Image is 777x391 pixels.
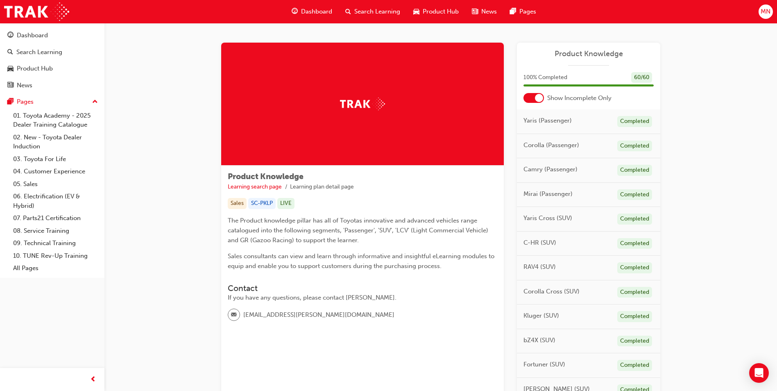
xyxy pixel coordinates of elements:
button: Pages [3,94,101,109]
a: 10. TUNE Rev-Up Training [10,250,101,262]
div: LIVE [277,198,294,209]
span: Show Incomplete Only [547,93,612,103]
img: Trak [340,98,385,110]
li: Learning plan detail page [290,182,354,192]
a: car-iconProduct Hub [407,3,465,20]
span: up-icon [92,97,98,107]
span: car-icon [413,7,419,17]
a: 08. Service Training [10,225,101,237]
span: prev-icon [90,375,96,385]
div: Open Intercom Messenger [749,363,769,383]
a: 04. Customer Experience [10,165,101,178]
span: Mirai (Passenger) [523,189,573,199]
div: Completed [617,311,652,322]
span: The Product knowledge pillar has all of Toyotas innovative and advanced vehicles range catalogued... [228,217,490,244]
a: Product Hub [3,61,101,76]
a: 05. Sales [10,178,101,191]
span: bZ4X (SUV) [523,336,555,345]
a: guage-iconDashboard [285,3,339,20]
a: 06. Electrification (EV & Hybrid) [10,190,101,212]
span: Search Learning [354,7,400,16]
div: Search Learning [16,48,62,57]
span: search-icon [345,7,351,17]
span: Kluger (SUV) [523,311,559,321]
span: pages-icon [7,98,14,106]
a: 09. Technical Training [10,237,101,250]
a: All Pages [10,262,101,275]
div: Completed [617,141,652,152]
div: Completed [617,116,652,127]
span: MN [761,7,770,16]
div: Completed [617,262,652,273]
h3: Contact [228,284,497,293]
span: news-icon [7,82,14,89]
div: SC-PKLP [248,198,276,209]
a: 02. New - Toyota Dealer Induction [10,131,101,153]
a: Learning search page [228,183,282,190]
span: email-icon [231,310,237,321]
div: News [17,81,32,90]
div: 60 / 60 [631,72,652,83]
div: Product Hub [17,64,53,73]
div: Completed [617,165,652,176]
a: Product Knowledge [523,49,654,59]
span: search-icon [7,49,13,56]
span: Fortuner (SUV) [523,360,565,369]
span: Corolla (Passenger) [523,141,579,150]
div: Pages [17,97,34,107]
a: News [3,78,101,93]
span: RAV4 (SUV) [523,262,556,272]
span: Product Hub [423,7,459,16]
button: DashboardSearch LearningProduct HubNews [3,26,101,94]
span: guage-icon [292,7,298,17]
span: 100 % Completed [523,73,567,82]
a: Dashboard [3,28,101,43]
button: MN [759,5,773,19]
a: 03. Toyota For Life [10,153,101,166]
span: Yaris Cross (SUV) [523,214,572,223]
a: pages-iconPages [503,3,543,20]
div: Completed [617,360,652,371]
div: Completed [617,287,652,298]
div: Completed [617,214,652,225]
div: Completed [617,238,652,249]
a: 07. Parts21 Certification [10,212,101,225]
span: guage-icon [7,32,14,39]
span: Product Knowledge [228,172,304,181]
div: Completed [617,336,652,347]
span: Pages [519,7,536,16]
a: 01. Toyota Academy - 2025 Dealer Training Catalogue [10,109,101,131]
span: C-HR (SUV) [523,238,556,248]
span: Camry (Passenger) [523,165,578,174]
span: [EMAIL_ADDRESS][PERSON_NAME][DOMAIN_NAME] [243,310,394,320]
span: Yaris (Passenger) [523,116,572,125]
a: Search Learning [3,45,101,60]
a: news-iconNews [465,3,503,20]
div: Completed [617,189,652,200]
span: Corolla Cross (SUV) [523,287,580,296]
span: car-icon [7,65,14,73]
div: If you have any questions, please contact [PERSON_NAME]. [228,293,497,302]
div: Sales [228,198,247,209]
span: news-icon [472,7,478,17]
span: Dashboard [301,7,332,16]
span: News [481,7,497,16]
span: pages-icon [510,7,516,17]
a: search-iconSearch Learning [339,3,407,20]
img: Trak [4,2,69,21]
div: Dashboard [17,31,48,40]
span: Sales consultants can view and learn through informative and insightful eLearning modules to equi... [228,252,496,270]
